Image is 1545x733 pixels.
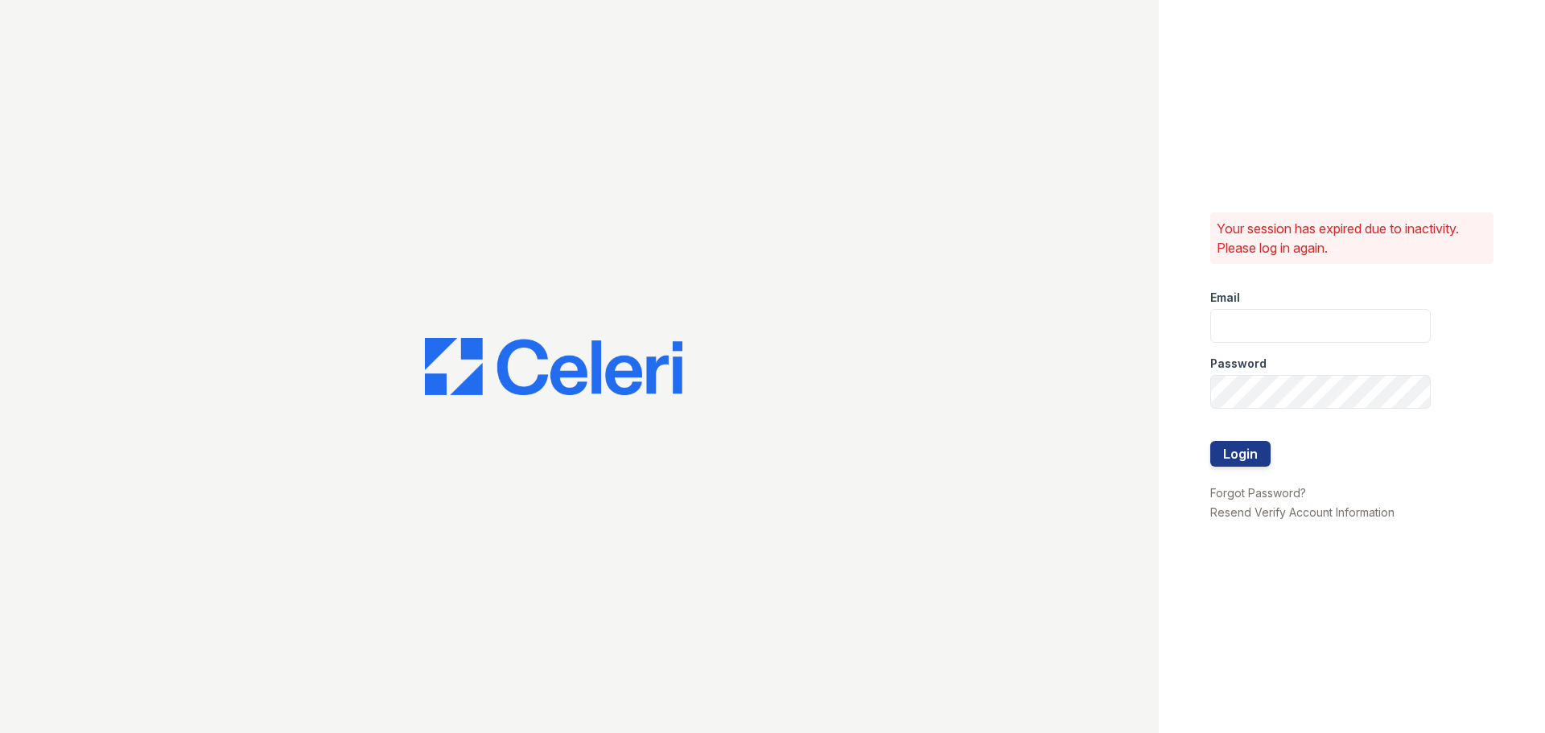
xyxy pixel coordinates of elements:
label: Email [1210,290,1240,306]
a: Resend Verify Account Information [1210,505,1395,519]
a: Forgot Password? [1210,486,1306,500]
label: Password [1210,356,1267,372]
p: Your session has expired due to inactivity. Please log in again. [1217,219,1487,257]
img: CE_Logo_Blue-a8612792a0a2168367f1c8372b55b34899dd931a85d93a1a3d3e32e68fde9ad4.png [425,338,682,396]
button: Login [1210,441,1271,467]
